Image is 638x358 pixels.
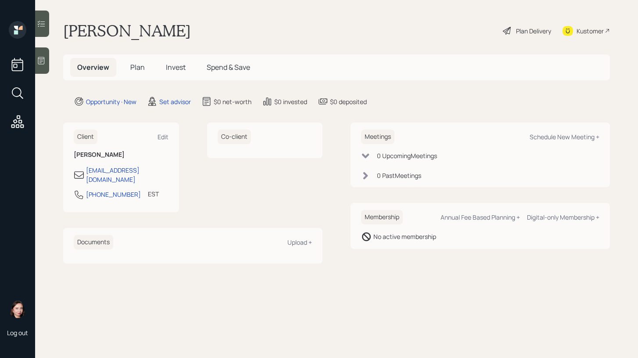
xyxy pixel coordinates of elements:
span: Overview [77,62,109,72]
div: Log out [7,329,28,337]
h6: Meetings [361,130,394,144]
div: EST [148,189,159,199]
img: aleksandra-headshot.png [9,300,26,318]
div: Edit [158,133,168,141]
span: Plan [130,62,145,72]
div: Upload + [287,238,312,246]
div: Kustomer [577,26,604,36]
div: $0 invested [274,97,307,106]
span: Invest [166,62,186,72]
h1: [PERSON_NAME] [63,21,191,40]
div: Annual Fee Based Planning + [441,213,520,221]
div: Plan Delivery [516,26,551,36]
div: [PHONE_NUMBER] [86,190,141,199]
div: Set advisor [159,97,191,106]
div: Schedule New Meeting + [530,133,599,141]
h6: [PERSON_NAME] [74,151,168,159]
h6: Co-client [218,130,251,144]
div: $0 deposited [330,97,367,106]
div: 0 Past Meeting s [377,171,421,180]
div: No active membership [373,232,436,241]
div: $0 net-worth [214,97,251,106]
h6: Documents [74,235,113,250]
div: [EMAIL_ADDRESS][DOMAIN_NAME] [86,166,168,184]
div: Digital-only Membership + [527,213,599,221]
h6: Membership [361,210,403,224]
div: 0 Upcoming Meeting s [377,151,437,160]
h6: Client [74,130,97,144]
div: Opportunity · New [86,97,136,106]
span: Spend & Save [207,62,250,72]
